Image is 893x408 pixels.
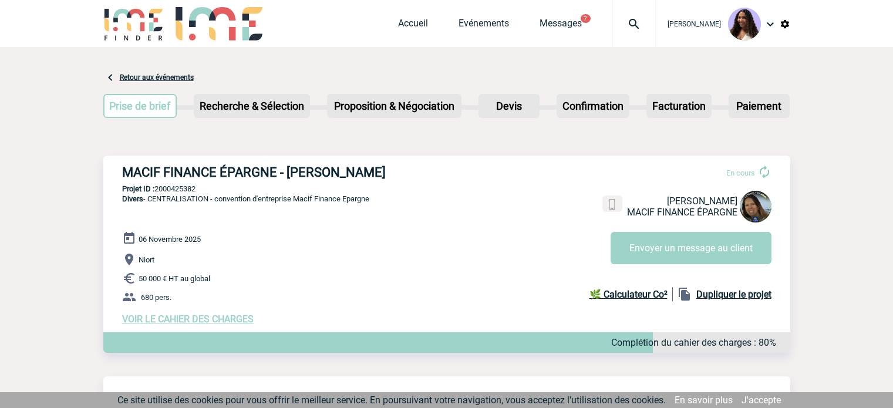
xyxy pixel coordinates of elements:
span: Divers [122,194,143,203]
img: IME-Finder [103,7,164,41]
img: file_copy-black-24dp.png [678,287,692,301]
a: Retour aux événements [120,73,194,82]
span: - CENTRALISATION - convention d'entreprise Macif Finance Epargne [122,194,369,203]
img: portable.png [607,199,618,210]
span: En cours [726,168,755,177]
b: 🌿 Calculateur Co² [589,289,668,300]
button: Envoyer un message au client [611,232,771,264]
span: [PERSON_NAME] [667,195,737,207]
b: Dupliquer le projet [696,289,771,300]
button: 7 [581,14,591,23]
p: 2000425382 [103,184,790,193]
a: 🌿 Calculateur Co² [589,287,673,301]
span: [PERSON_NAME] [668,20,721,28]
p: Prise de brief [105,95,176,117]
a: VOIR LE CAHIER DES CHARGES [122,313,254,325]
span: 680 pers. [141,293,171,302]
img: 127471-0.png [740,191,771,222]
span: 06 Novembre 2025 [139,235,201,244]
p: Recherche & Sélection [195,95,309,117]
p: Devis [480,95,538,117]
a: Evénements [459,18,509,34]
p: Proposition & Négociation [328,95,460,117]
span: 50 000 € HT au global [139,274,210,283]
img: 131234-0.jpg [728,8,761,41]
span: Niort [139,255,154,264]
a: En savoir plus [675,394,733,406]
p: Facturation [648,95,710,117]
a: Messages [540,18,582,34]
h3: MACIF FINANCE ÉPARGNE - [PERSON_NAME] [122,165,474,180]
b: Projet ID : [122,184,154,193]
span: MACIF FINANCE ÉPARGNE [627,207,737,218]
p: Paiement [730,95,788,117]
span: Ce site utilise des cookies pour vous offrir le meilleur service. En poursuivant votre navigation... [117,394,666,406]
a: Accueil [398,18,428,34]
a: J'accepte [742,394,781,406]
p: Confirmation [558,95,628,117]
